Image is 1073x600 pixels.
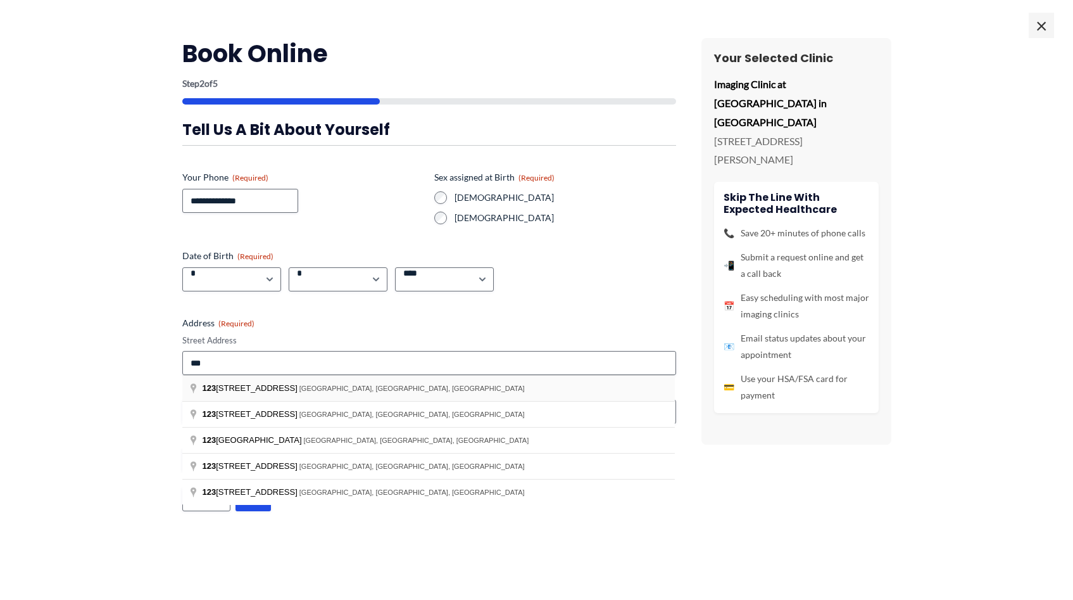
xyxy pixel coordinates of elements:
[199,78,204,89] span: 2
[232,173,268,182] span: (Required)
[1029,13,1054,38] span: ×
[203,487,299,497] span: [STREET_ADDRESS]
[203,487,216,497] span: 123
[299,385,525,392] span: [GEOGRAPHIC_DATA], [GEOGRAPHIC_DATA], [GEOGRAPHIC_DATA]
[182,335,676,347] label: Street Address
[218,319,254,328] span: (Required)
[724,249,869,282] li: Submit a request online and get a call back
[203,435,216,445] span: 123
[299,463,525,470] span: [GEOGRAPHIC_DATA], [GEOGRAPHIC_DATA], [GEOGRAPHIC_DATA]
[203,409,216,419] span: 123
[724,191,869,215] h4: Skip the line with Expected Healthcare
[724,298,734,314] span: 📅
[455,191,676,204] label: [DEMOGRAPHIC_DATA]
[203,383,216,393] span: 123
[724,338,734,355] span: 📧
[714,51,879,65] h3: Your Selected Clinic
[203,461,299,471] span: [STREET_ADDRESS]
[182,120,676,139] h3: Tell us a bit about yourself
[724,379,734,395] span: 💳
[299,488,525,496] span: [GEOGRAPHIC_DATA], [GEOGRAPHIC_DATA], [GEOGRAPHIC_DATA]
[237,252,273,261] span: (Required)
[724,290,869,322] li: Easy scheduling with most major imaging clinics
[304,437,529,444] span: [GEOGRAPHIC_DATA], [GEOGRAPHIC_DATA], [GEOGRAPHIC_DATA]
[182,79,676,88] p: Step of
[203,435,304,445] span: [GEOGRAPHIC_DATA]
[724,225,869,241] li: Save 20+ minutes of phone calls
[724,371,869,404] li: Use your HSA/FSA card for payment
[213,78,218,89] span: 5
[182,317,254,329] legend: Address
[203,461,216,471] span: 123
[182,171,424,184] label: Your Phone
[182,250,273,262] legend: Date of Birth
[724,330,869,363] li: Email status updates about your appointment
[714,75,879,131] p: Imaging Clinic at [GEOGRAPHIC_DATA] in [GEOGRAPHIC_DATA]
[203,383,299,393] span: [STREET_ADDRESS]
[182,38,676,69] h2: Book Online
[724,257,734,274] span: 📲
[455,212,676,224] label: [DEMOGRAPHIC_DATA]
[724,225,734,241] span: 📞
[714,132,879,169] p: [STREET_ADDRESS][PERSON_NAME]
[518,173,555,182] span: (Required)
[203,409,299,419] span: [STREET_ADDRESS]
[299,411,525,418] span: [GEOGRAPHIC_DATA], [GEOGRAPHIC_DATA], [GEOGRAPHIC_DATA]
[434,171,555,184] legend: Sex assigned at Birth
